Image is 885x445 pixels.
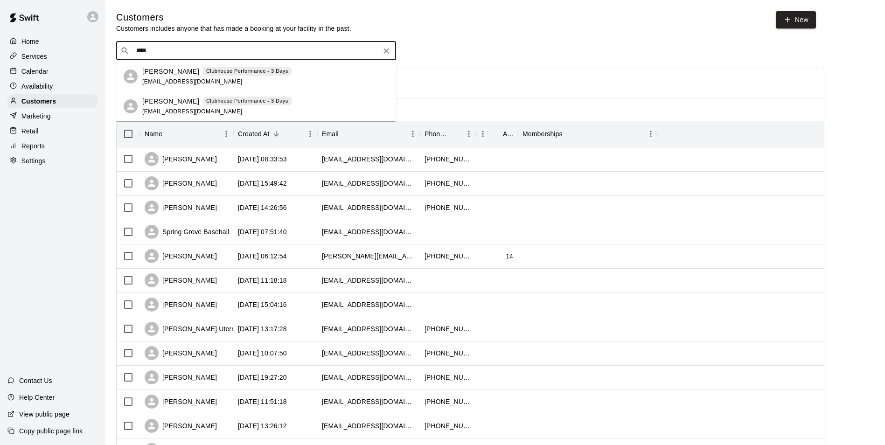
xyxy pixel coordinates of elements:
[238,324,287,334] div: 2025-07-25 13:17:28
[238,121,270,147] div: Created At
[219,127,233,141] button: Menu
[145,121,162,147] div: Name
[21,111,51,121] p: Marketing
[162,127,175,140] button: Sort
[145,273,217,287] div: [PERSON_NAME]
[317,121,420,147] div: Email
[124,99,138,113] div: Ryland Yinger
[425,251,471,261] div: +17174348148
[145,419,217,433] div: [PERSON_NAME]
[7,64,98,78] a: Calendar
[420,121,476,147] div: Phone Number
[142,78,243,85] span: [EMAIL_ADDRESS][DOMAIN_NAME]
[238,203,287,212] div: 2025-08-10 14:26:56
[145,298,217,312] div: [PERSON_NAME]
[303,127,317,141] button: Menu
[238,227,287,236] div: 2025-08-08 07:51:40
[322,203,415,212] div: jwmcmahon4@gmail.com
[145,370,217,384] div: [PERSON_NAME]
[145,346,217,360] div: [PERSON_NAME]
[563,127,576,140] button: Sort
[145,395,217,409] div: [PERSON_NAME]
[116,42,396,60] div: Search customers by name or email
[238,276,287,285] div: 2025-08-05 11:18:18
[21,67,49,76] p: Calendar
[7,49,98,63] a: Services
[322,373,415,382] div: corydonahue@hotmail.com
[7,139,98,153] a: Reports
[7,94,98,108] a: Customers
[142,108,243,115] span: [EMAIL_ADDRESS][DOMAIN_NAME]
[425,421,471,431] div: +14435292552
[406,127,420,141] button: Menu
[206,67,288,75] p: Clubhouse Performance - 3 Days
[322,300,415,309] div: jessestank@gmail.com
[145,176,217,190] div: [PERSON_NAME]
[503,121,513,147] div: Age
[322,227,415,236] div: president@springgrovebaseball.com
[7,35,98,49] a: Home
[506,251,513,261] div: 14
[142,97,199,106] p: [PERSON_NAME]
[21,82,53,91] p: Availability
[7,109,98,123] a: Marketing
[21,141,45,151] p: Reports
[425,154,471,164] div: +14107908185
[425,179,471,188] div: +17176824474
[7,154,98,168] a: Settings
[462,127,476,141] button: Menu
[425,348,471,358] div: +17173536941
[19,426,83,436] p: Copy public page link
[238,300,287,309] div: 2025-07-31 15:04:16
[238,421,287,431] div: 2025-07-16 13:26:12
[518,121,658,147] div: Memberships
[270,127,283,140] button: Sort
[322,251,415,261] div: christopher.tawney@kloeckner.com
[476,121,518,147] div: Age
[322,397,415,406] div: courtneybaker35@yahoo.com
[21,37,39,46] p: Home
[425,373,471,382] div: +17176540700
[145,152,217,166] div: [PERSON_NAME]
[206,97,288,105] p: Clubhouse Performance - 3 Days
[476,127,490,141] button: Menu
[116,11,351,24] h5: Customers
[238,397,287,406] div: 2025-07-21 11:51:18
[19,410,70,419] p: View public page
[21,126,39,136] p: Retail
[322,179,415,188] div: cndthatcher@yahoo.com
[523,121,563,147] div: Memberships
[425,203,471,212] div: +17175153575
[425,324,471,334] div: +12406268823
[644,127,658,141] button: Menu
[380,44,393,57] button: Clear
[339,127,352,140] button: Sort
[425,397,471,406] div: +17175862457
[145,201,217,215] div: [PERSON_NAME]
[19,393,55,402] p: Help Center
[449,127,462,140] button: Sort
[145,225,229,239] div: Spring Grove Baseball
[7,79,98,93] a: Availability
[142,67,199,76] p: [PERSON_NAME]
[322,121,339,147] div: Email
[425,121,449,147] div: Phone Number
[19,376,52,385] p: Contact Us
[116,24,351,33] p: Customers includes anyone that has made a booking at your facility in the past.
[238,251,287,261] div: 2025-08-06 06:12:54
[7,124,98,138] a: Retail
[145,249,217,263] div: [PERSON_NAME]
[124,70,138,83] div: Kristi Yinger
[776,11,816,28] a: New
[322,421,415,431] div: cangeletti18@gmail.com
[238,179,287,188] div: 2025-08-13 15:49:42
[490,127,503,140] button: Sort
